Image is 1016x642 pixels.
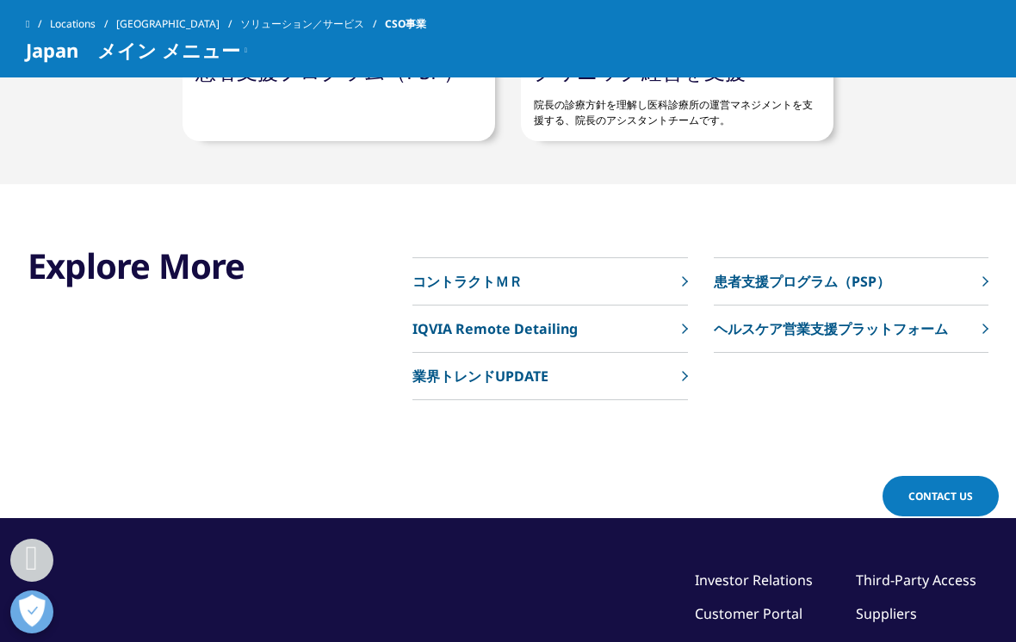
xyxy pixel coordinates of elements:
a: IQVIA Remote Detailing [412,306,687,353]
a: Third-Party Access [856,571,976,590]
a: Contact Us [883,476,999,516]
p: IQVIA Remote Detailing [412,318,578,339]
p: 院長の診療方針を理解し医科診療所の運営マネジメントを支援する、院長のアシスタントチームです。 [534,84,821,128]
button: 優先設定センターを開く [10,590,53,633]
a: コントラクトＭＲ [412,258,687,306]
a: Locations [50,9,116,40]
p: コントラクトＭＲ [412,271,523,292]
a: Suppliers [856,604,917,623]
a: [GEOGRAPHIC_DATA] [116,9,240,40]
p: 業界トレンドUPDATE [412,366,548,386]
span: Japan メイン メニュー [26,40,240,60]
a: Customer Portal [695,604,802,623]
p: ヘルスケア営業支援プラットフォーム [714,318,948,339]
span: CSO事業 [385,9,426,40]
p: 患者支援プログラム（PSP） [714,271,890,292]
a: 患者支援プログラム（PSP） [714,258,988,306]
a: ヘルスケア営業支援プラットフォーム [714,306,988,353]
a: ソリューション／サービス [240,9,385,40]
a: Investor Relations [695,571,813,590]
a: 業界トレンドUPDATE [412,353,687,400]
span: Contact Us [908,489,973,503]
h3: Explore More [28,244,315,287]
